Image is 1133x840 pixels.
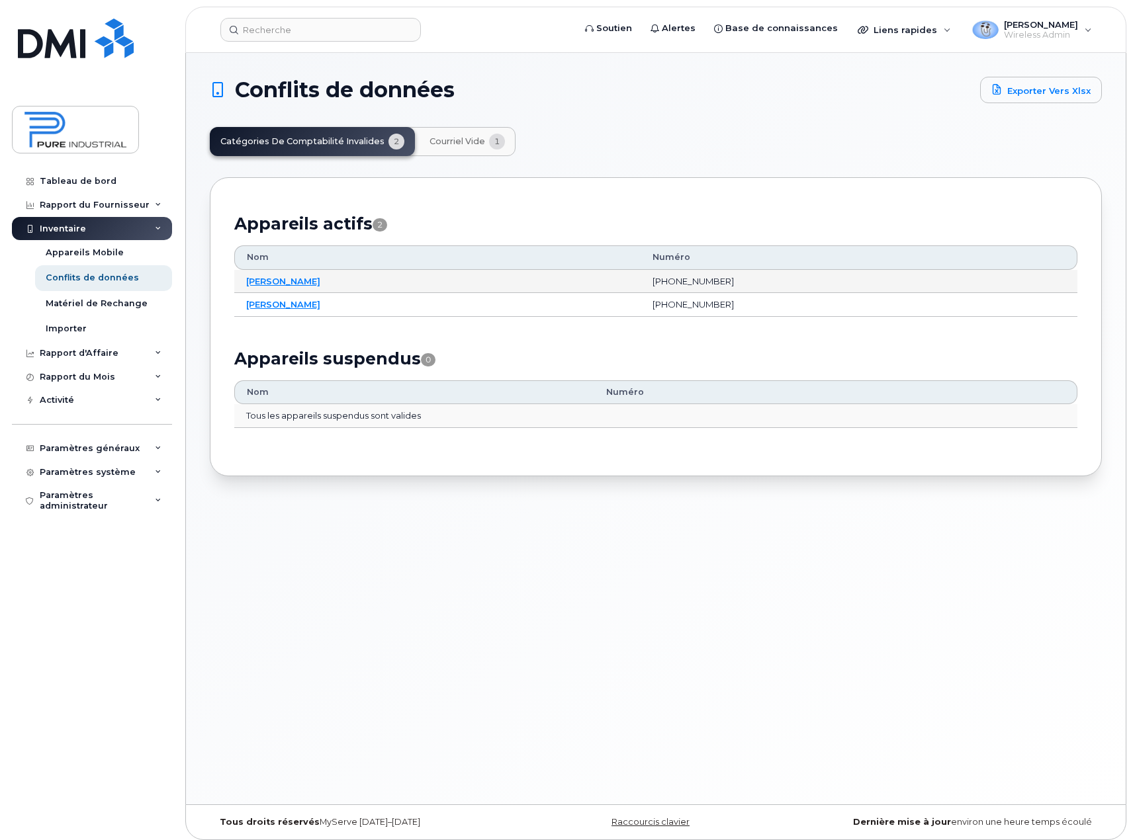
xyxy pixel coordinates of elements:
th: Numéro [594,380,1077,404]
td: [PHONE_NUMBER] [641,270,1077,294]
a: Raccourcis clavier [612,817,690,827]
span: 2 [373,218,387,231]
th: Numéro [641,245,1077,269]
h2: Appareils actifs [234,214,1077,233]
span: 0 [421,353,435,366]
th: Nom [234,380,594,404]
strong: Dernière mise à jour [853,817,951,827]
td: [PHONE_NUMBER] [641,293,1077,317]
a: [PERSON_NAME] [246,276,320,286]
div: environ une heure temps écoulé [805,817,1102,827]
span: Conflits de données [235,80,455,100]
th: Nom [234,245,641,269]
strong: Tous droits réservés [220,817,320,827]
a: Exporter vers Xlsx [980,77,1102,103]
td: Tous les appareils suspendus sont valides [234,404,1077,428]
div: MyServe [DATE]–[DATE] [210,817,507,827]
h2: Appareils suspendus [234,349,1077,368]
span: 1 [489,134,505,149]
a: [PERSON_NAME] [246,299,320,310]
span: Courriel vide [430,136,485,147]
